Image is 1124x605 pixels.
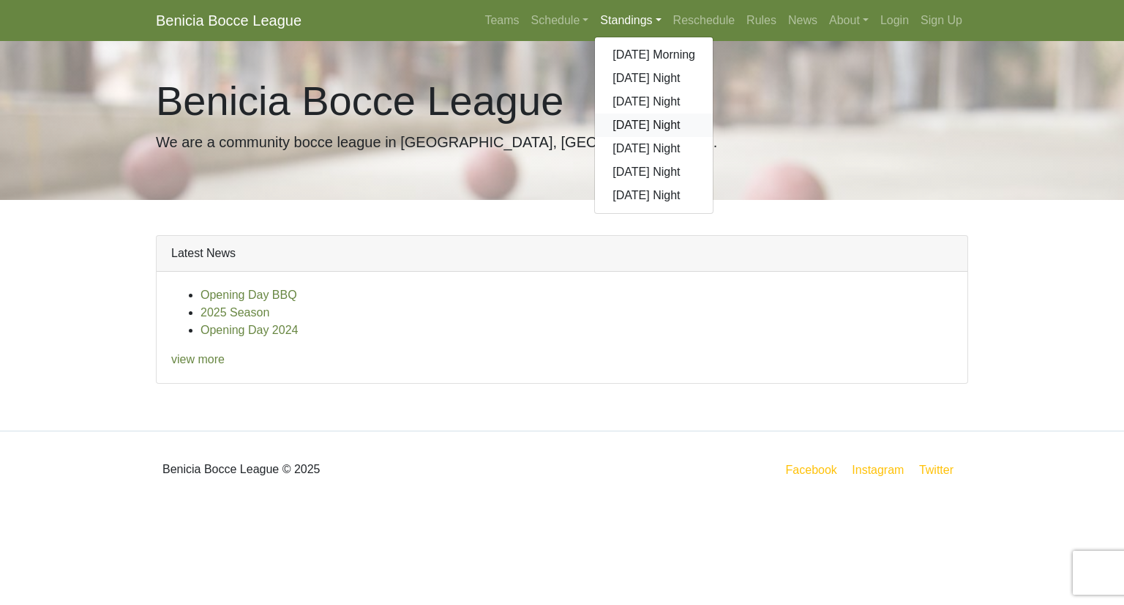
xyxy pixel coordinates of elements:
a: News [782,6,823,35]
a: About [823,6,874,35]
a: [DATE] Morning [595,43,713,67]
a: [DATE] Night [595,184,713,207]
a: Opening Day 2024 [201,324,298,336]
div: Standings [594,37,713,214]
a: Reschedule [667,6,741,35]
a: [DATE] Night [595,160,713,184]
a: [DATE] Night [595,114,713,137]
a: 2025 Season [201,306,269,319]
a: Twitter [916,461,965,479]
a: Sign Up [915,6,968,35]
a: Opening Day BBQ [201,289,297,301]
a: view more [171,353,225,365]
a: [DATE] Night [595,137,713,160]
a: Login [874,6,915,35]
a: Facebook [783,461,840,479]
a: Standings [594,6,667,35]
p: We are a community bocce league in [GEOGRAPHIC_DATA], [GEOGRAPHIC_DATA]. [156,131,968,153]
div: Benicia Bocce League © 2025 [145,443,562,496]
a: Teams [479,6,525,35]
a: [DATE] Night [595,67,713,90]
div: Latest News [157,236,967,272]
a: Schedule [525,6,595,35]
h1: Benicia Bocce League [156,76,968,125]
a: Rules [741,6,782,35]
a: Benicia Bocce League [156,6,301,35]
a: Instagram [849,461,907,479]
a: [DATE] Night [595,90,713,114]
